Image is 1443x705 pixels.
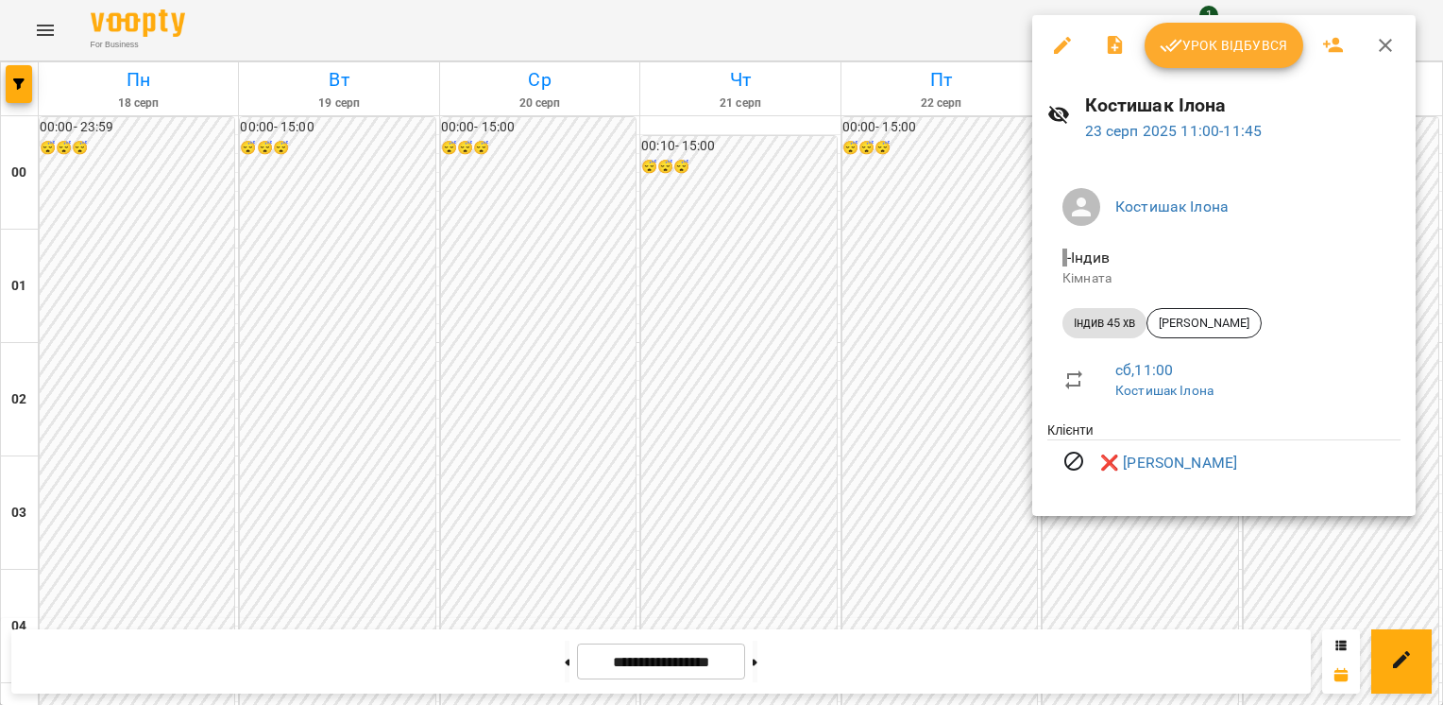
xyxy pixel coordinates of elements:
a: Костишак Ілона [1115,383,1214,398]
a: сб , 11:00 [1115,361,1173,379]
h6: Костишак Ілона [1085,91,1401,120]
a: Костишак Ілона [1115,198,1229,215]
ul: Клієнти [1047,421,1401,493]
div: [PERSON_NAME] [1146,308,1262,338]
a: 23 серп 2025 11:00-11:45 [1085,122,1263,140]
span: [PERSON_NAME] [1147,315,1261,332]
p: Кімната [1062,269,1385,288]
button: Урок відбувся [1145,23,1303,68]
a: ❌ [PERSON_NAME] [1100,452,1237,474]
span: - Індив [1062,249,1113,267]
span: Індив 45 хв [1062,315,1146,332]
svg: Візит скасовано [1062,450,1085,473]
span: Урок відбувся [1160,34,1288,57]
